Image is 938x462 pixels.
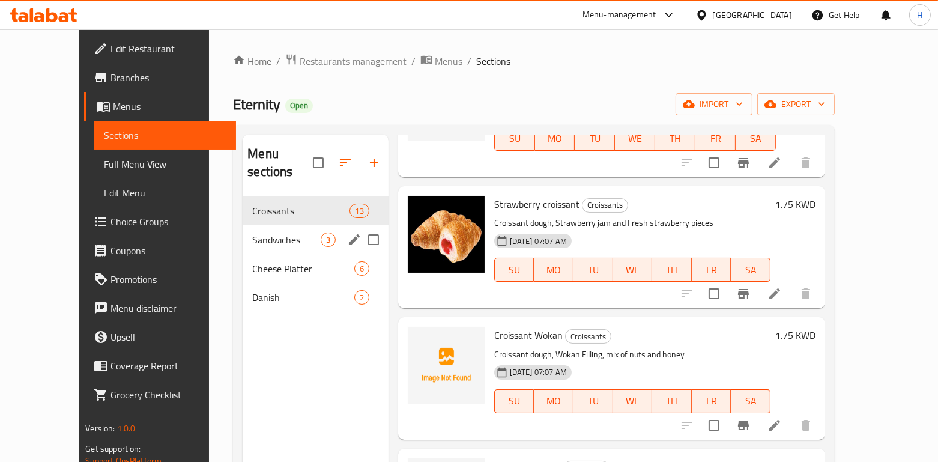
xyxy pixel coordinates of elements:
[692,389,731,413] button: FR
[494,127,535,151] button: SU
[917,8,922,22] span: H
[573,389,613,413] button: TU
[252,261,354,276] span: Cheese Platter
[349,204,369,218] div: items
[494,258,534,282] button: SU
[306,150,331,175] span: Select all sections
[110,301,226,315] span: Menu disclaimer
[110,330,226,344] span: Upsell
[110,388,226,402] span: Grocery Checklist
[233,53,835,69] nav: breadcrumb
[676,93,752,115] button: import
[535,127,575,151] button: MO
[697,261,727,279] span: FR
[252,204,349,218] span: Croissants
[494,389,534,413] button: SU
[408,196,485,273] img: Strawberry croissant
[252,290,354,305] div: Danish
[113,99,226,114] span: Menus
[618,261,648,279] span: WE
[355,263,369,275] span: 6
[791,411,820,440] button: delete
[505,236,572,247] span: [DATE] 07:07 AM
[582,198,628,213] div: Croissants
[613,389,653,413] button: WE
[104,186,226,200] span: Edit Menu
[243,225,388,254] div: Sandwiches3edit
[767,156,782,170] a: Edit menu item
[285,99,313,113] div: Open
[408,327,485,404] img: Croissant Wokan
[655,127,695,151] button: TH
[233,91,280,118] span: Eternity
[354,261,369,276] div: items
[84,380,236,409] a: Grocery Checklist
[757,93,835,115] button: export
[345,231,363,249] button: edit
[660,130,691,147] span: TH
[657,392,687,410] span: TH
[85,421,115,436] span: Version:
[85,441,141,457] span: Get support on:
[476,54,510,68] span: Sections
[494,216,770,231] p: Croissant dough, Strawberry jam and Fresh strawberry pieces
[582,8,656,22] div: Menu-management
[701,150,727,175] span: Select to update
[110,214,226,229] span: Choice Groups
[575,127,615,151] button: TU
[652,389,692,413] button: TH
[243,254,388,283] div: Cheese Platter6
[84,34,236,63] a: Edit Restaurant
[791,148,820,177] button: delete
[731,258,770,282] button: SA
[736,261,766,279] span: SA
[360,148,389,177] button: Add section
[321,234,335,246] span: 3
[775,327,815,344] h6: 1.75 KWD
[350,205,368,217] span: 13
[500,392,530,410] span: SU
[116,421,135,436] span: 1.0.0
[110,243,226,258] span: Coupons
[740,130,771,147] span: SA
[505,366,572,378] span: [DATE] 07:07 AM
[104,128,226,142] span: Sections
[300,54,407,68] span: Restaurants management
[700,130,731,147] span: FR
[615,127,655,151] button: WE
[767,287,782,301] a: Edit menu item
[411,54,416,68] li: /
[729,411,758,440] button: Branch-specific-item
[685,97,743,112] span: import
[435,54,462,68] span: Menus
[110,272,226,287] span: Promotions
[767,418,782,433] a: Edit menu item
[285,100,313,111] span: Open
[247,145,312,181] h2: Menu sections
[579,130,610,147] span: TU
[84,265,236,294] a: Promotions
[613,258,653,282] button: WE
[494,326,563,344] span: Croissant Wokan
[578,261,608,279] span: TU
[620,130,650,147] span: WE
[731,389,770,413] button: SA
[500,261,530,279] span: SU
[110,359,226,373] span: Coverage Report
[233,54,271,68] a: Home
[767,97,825,112] span: export
[539,392,569,410] span: MO
[84,63,236,92] a: Branches
[729,148,758,177] button: Branch-specific-item
[736,392,766,410] span: SA
[540,130,570,147] span: MO
[84,92,236,121] a: Menus
[331,148,360,177] span: Sort sections
[534,389,573,413] button: MO
[84,351,236,380] a: Coverage Report
[243,283,388,312] div: Danish2
[276,54,280,68] li: /
[355,292,369,303] span: 2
